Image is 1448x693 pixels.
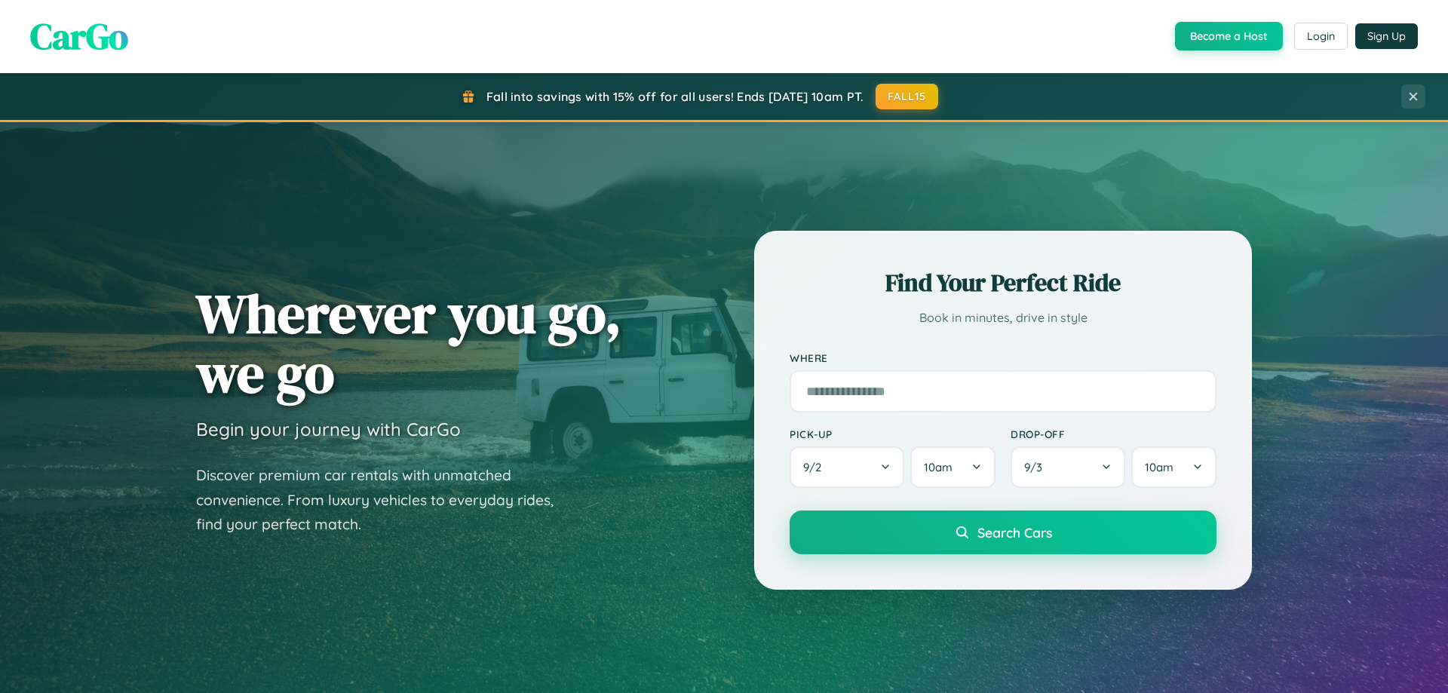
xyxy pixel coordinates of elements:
[790,351,1216,364] label: Where
[790,428,995,440] label: Pick-up
[1011,446,1125,488] button: 9/3
[1024,460,1050,474] span: 9 / 3
[196,463,573,537] p: Discover premium car rentals with unmatched convenience. From luxury vehicles to everyday rides, ...
[876,84,939,109] button: FALL15
[1355,23,1418,49] button: Sign Up
[977,524,1052,541] span: Search Cars
[790,266,1216,299] h2: Find Your Perfect Ride
[1131,446,1216,488] button: 10am
[30,11,128,61] span: CarGo
[1175,22,1283,51] button: Become a Host
[790,446,904,488] button: 9/2
[803,460,829,474] span: 9 / 2
[790,511,1216,554] button: Search Cars
[1011,428,1216,440] label: Drop-off
[1294,23,1348,50] button: Login
[790,307,1216,329] p: Book in minutes, drive in style
[486,89,864,104] span: Fall into savings with 15% off for all users! Ends [DATE] 10am PT.
[910,446,995,488] button: 10am
[196,284,621,403] h1: Wherever you go, we go
[1145,460,1173,474] span: 10am
[196,418,461,440] h3: Begin your journey with CarGo
[924,460,953,474] span: 10am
